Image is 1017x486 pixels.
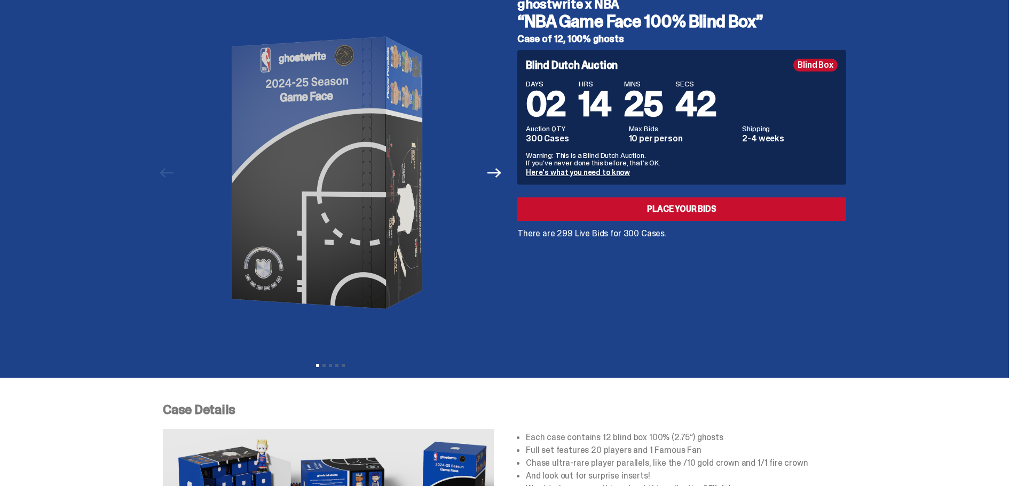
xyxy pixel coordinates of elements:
span: 14 [579,82,611,126]
a: Here's what you need to know [526,168,630,177]
span: DAYS [526,80,566,87]
div: Blind Box [793,59,838,71]
h5: Case of 12, 100% ghosts [517,34,846,44]
p: There are 299 Live Bids for 300 Cases. [517,229,846,238]
button: View slide 5 [342,364,345,367]
span: 25 [624,82,663,126]
dd: 10 per person [629,134,736,143]
a: Place your Bids [517,197,846,221]
li: Chase ultra-rare player parallels, like the /10 gold crown and 1/1 fire crown [526,459,846,467]
dt: Auction QTY [526,125,622,132]
span: HRS [579,80,611,87]
span: MINS [624,80,663,87]
dd: 300 Cases [526,134,622,143]
span: 42 [675,82,716,126]
li: Full set features 20 players and 1 Famous Fan [526,446,846,455]
button: View slide 3 [329,364,332,367]
p: Case Details [163,403,846,416]
dt: Max Bids [629,125,736,132]
li: Each case contains 12 blind box 100% (2.75”) ghosts [526,433,846,442]
h4: Blind Dutch Auction [526,60,618,70]
h3: “NBA Game Face 100% Blind Box” [517,13,846,30]
button: View slide 4 [335,364,338,367]
dt: Shipping [742,125,838,132]
button: View slide 2 [322,364,326,367]
p: Warning: This is a Blind Dutch Auction. If you’ve never done this before, that’s OK. [526,152,838,166]
span: 02 [526,82,566,126]
span: SECS [675,80,716,87]
button: Next [483,161,506,185]
li: And look out for surprise inserts! [526,472,846,480]
dd: 2-4 weeks [742,134,838,143]
button: View slide 1 [316,364,319,367]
